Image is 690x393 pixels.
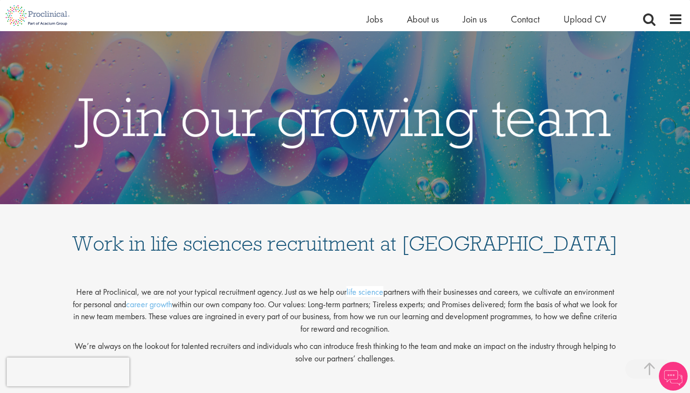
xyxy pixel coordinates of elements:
[463,13,487,25] a: Join us
[367,13,383,25] a: Jobs
[126,299,172,310] a: career growth
[72,214,618,254] h1: Work in life sciences recruitment at [GEOGRAPHIC_DATA]
[563,13,606,25] a: Upload CV
[511,13,540,25] a: Contact
[346,286,383,297] a: life science
[72,278,618,335] p: Here at Proclinical, we are not your typical recruitment agency. Just as we help our partners wit...
[72,340,618,364] p: We’re always on the lookout for talented recruiters and individuals who can introduce fresh think...
[407,13,439,25] a: About us
[7,358,129,386] iframe: reCAPTCHA
[659,362,688,391] img: Chatbot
